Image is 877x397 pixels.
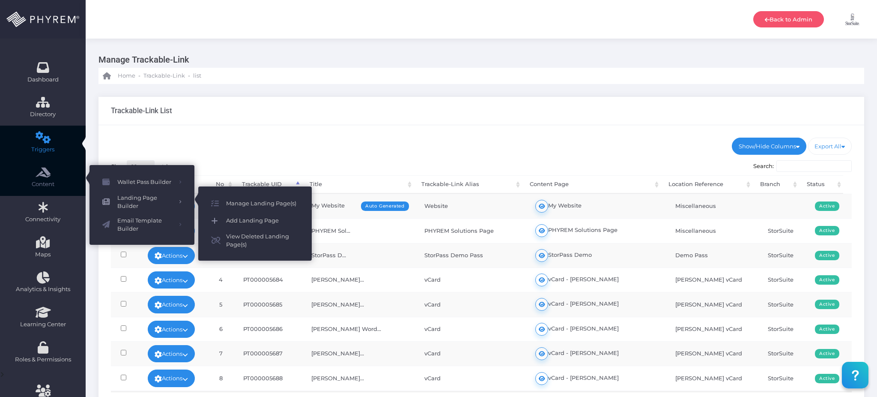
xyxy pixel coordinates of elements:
[89,191,194,214] a: Landing Page Builder
[414,175,522,194] th: Trackable-Link Alias: activate to sort column ascending
[236,317,304,341] td: PT000005686
[117,194,173,211] span: Landing Page Builder
[6,145,80,154] span: Triggers
[528,243,668,268] td: StorPass Demo
[661,175,752,194] th: Location Reference: activate to sort column ascending
[226,215,299,226] span: Add Landing Page
[226,232,299,249] span: View Deleted Landing Page(s)
[98,51,858,68] h3: Manage Trackable-Link
[206,341,236,366] td: 7
[668,292,760,316] td: [PERSON_NAME] vCard
[137,72,142,80] li: -
[236,366,304,390] td: PT000005688
[528,268,668,292] td: vCard - [PERSON_NAME]
[528,317,668,341] td: vCard - [PERSON_NAME]
[668,243,760,268] td: Demo Pass
[148,296,195,313] a: Actions
[35,250,51,259] span: Maps
[760,317,807,341] td: StorSuite
[760,218,807,243] td: StorSuite
[752,175,799,194] th: Branch: activate to sort column ascending
[148,247,195,264] a: Actions
[528,366,668,390] td: vCard - [PERSON_NAME]
[522,175,661,194] th: Content Page: activate to sort column ascending
[89,214,194,236] a: Email Template Builder
[753,160,852,172] label: Search:
[6,180,80,189] span: Content
[668,366,760,390] td: [PERSON_NAME] vCard
[143,68,185,84] a: Trackable-Link
[111,160,174,173] label: Show entries
[528,341,668,366] td: vCard - [PERSON_NAME]
[236,341,304,366] td: PT000005687
[206,268,236,292] td: 4
[361,202,409,211] span: Auto Generated
[226,198,299,209] span: Manage Landing Page(s)
[668,317,760,341] td: [PERSON_NAME] vCard
[236,292,304,316] td: PT000005685
[417,243,528,268] td: StorPass Demo Pass
[187,72,191,80] li: -
[417,218,528,243] td: PHYREM Solutions Page
[417,317,528,341] td: vCard
[117,217,173,233] span: Email Template Builder
[304,218,417,243] td: PHYREM Sol...
[304,341,417,366] td: [PERSON_NAME]...
[668,341,760,366] td: [PERSON_NAME] vCard
[198,212,312,229] a: Add Landing Page
[6,110,80,119] span: Directory
[417,292,528,316] td: vCard
[417,268,528,292] td: vCard
[668,194,760,218] td: Miscellaneous
[815,251,839,260] span: Active
[304,292,417,316] td: [PERSON_NAME]...
[304,243,417,268] td: StorPass D...
[815,275,839,285] span: Active
[206,317,236,341] td: 6
[198,229,312,252] a: View Deleted Landing Page(s)
[417,194,528,218] td: Website
[234,175,301,194] th: Trackable UID: activate to sort column descending
[776,160,852,172] input: Search:
[6,215,80,224] span: Connectivity
[118,72,135,80] span: Home
[6,355,80,364] span: Roles & Permissions
[193,72,201,80] span: list
[206,292,236,316] td: 5
[815,226,839,235] span: Active
[111,106,172,115] h3: Trackable-Link List
[528,194,668,218] td: My Website
[27,75,59,84] span: Dashboard
[815,202,839,211] span: Active
[799,175,843,194] th: Status: activate to sort column ascending
[127,160,155,173] select: Showentries
[103,68,135,84] a: Home
[732,138,806,155] a: Show/Hide Columns
[815,374,839,383] span: Active
[753,11,824,27] a: Back to Admin
[815,325,839,334] span: Active
[236,268,304,292] td: PT000005684
[304,366,417,390] td: [PERSON_NAME]...
[148,370,195,387] a: Actions
[417,366,528,390] td: vCard
[528,292,668,316] td: vCard - [PERSON_NAME]
[148,321,195,338] a: Actions
[815,349,839,358] span: Active
[760,268,807,292] td: StorSuite
[148,271,195,289] a: Actions
[808,138,852,155] a: Export All
[528,218,668,243] td: PHYREM Solutions Page
[815,300,839,309] span: Active
[193,68,201,84] a: list
[760,366,807,390] td: StorSuite
[760,341,807,366] td: StorSuite
[148,345,195,362] a: Actions
[417,341,528,366] td: vCard
[205,175,234,194] th: No: activate to sort column ascending
[117,177,173,188] span: Wallet Pass Builder
[311,202,409,210] div: My Website
[760,292,807,316] td: StorSuite
[143,72,185,80] span: Trackable-Link
[668,268,760,292] td: [PERSON_NAME] vCard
